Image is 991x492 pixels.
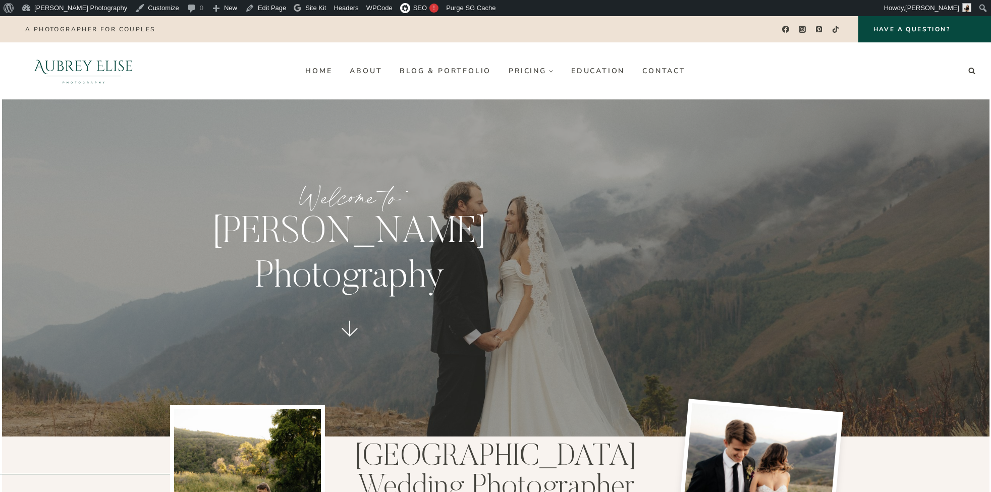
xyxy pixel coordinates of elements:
[413,4,427,12] span: SEO
[812,22,827,37] a: Pinterest
[858,16,991,42] a: Have a Question?
[509,67,554,75] span: Pricing
[795,22,810,37] a: Instagram
[500,63,563,79] a: Pricing
[562,63,633,79] a: Education
[341,63,391,79] a: About
[297,63,341,79] a: Home
[305,4,326,12] span: Site Kit
[778,22,793,37] a: Facebook
[297,63,694,79] nav: Primary
[12,42,155,99] img: Aubrey Elise Photography
[25,26,155,33] p: A photographer for couples
[905,4,959,12] span: [PERSON_NAME]
[965,64,979,78] button: View Search Form
[391,63,500,79] a: Blog & Portfolio
[829,22,843,37] a: TikTok
[180,179,519,216] p: Welcome to
[634,63,695,79] a: Contact
[429,4,438,13] div: !
[180,211,519,301] p: [PERSON_NAME] Photography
